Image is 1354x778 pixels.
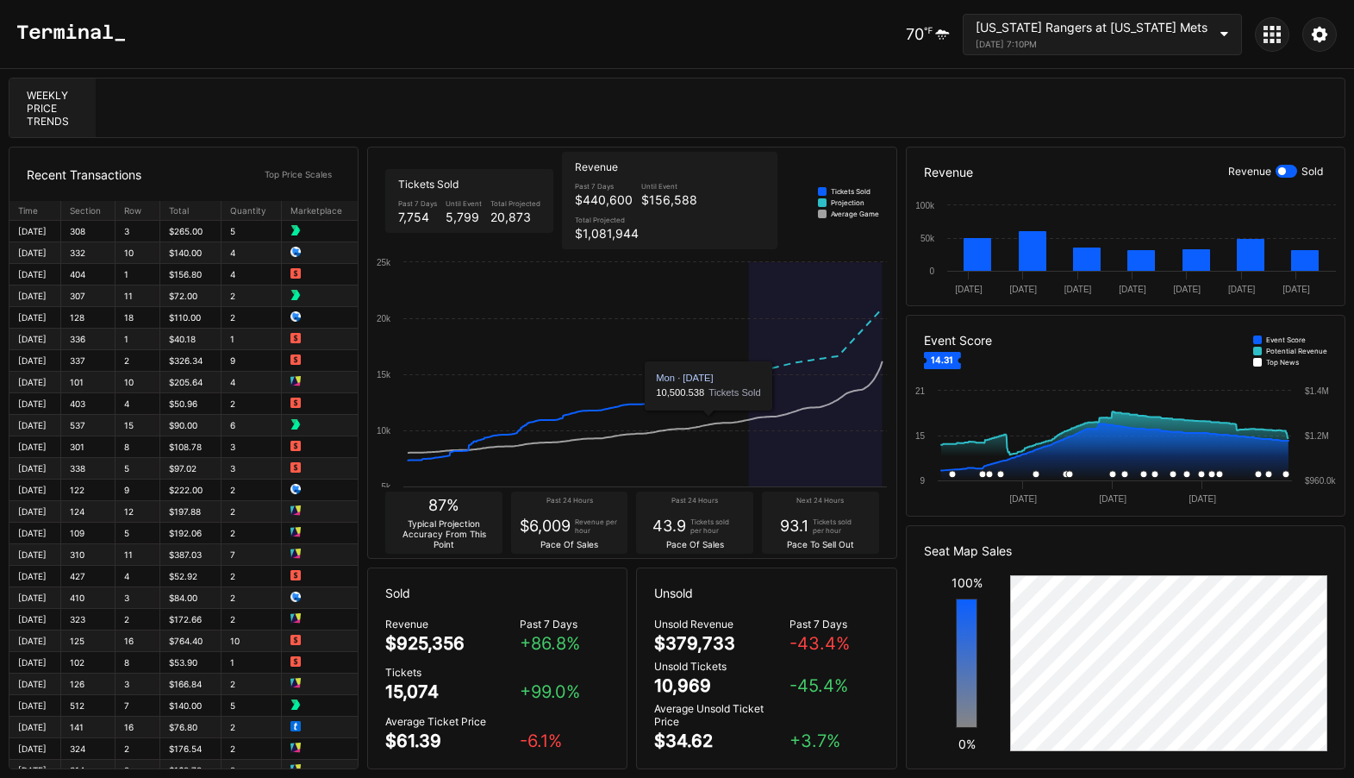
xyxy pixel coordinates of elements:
td: 6 [221,415,281,436]
td: 3 [115,587,159,609]
text: $1.2M [1305,431,1329,441]
td: $176.54 [159,738,221,760]
img: 7c694e75740273bc7910.png [290,290,301,300]
img: 66534caa8425c4114717.png [290,613,301,624]
td: 537 [60,415,115,436]
text: 0 [929,267,934,276]
text: [DATE] [1119,285,1146,294]
img: 8bdfe9f8b5d43a0de7cb.png [290,354,301,365]
div: 70 [906,25,933,43]
td: 141 [60,717,115,738]
div: $925,356 [385,633,465,654]
td: 122 [60,480,115,501]
div: + 99.0 % [520,681,609,702]
td: $110.00 [159,307,221,329]
td: 1 [221,329,281,350]
div: [DATE] [18,398,52,409]
td: 2 [221,738,281,760]
text: [DATE] [1064,285,1092,294]
td: 2 [221,393,281,415]
td: 1 [115,264,159,285]
div: [DATE] [18,485,52,495]
td: 1 [115,329,159,350]
td: $265.00 [159,221,221,242]
td: 4 [221,242,281,264]
text: [DATE] [1282,285,1310,294]
td: 3 [221,458,281,480]
img: 8bdfe9f8b5d43a0de7cb.png [290,268,301,279]
div: [DATE] [18,657,52,668]
div: Seat Map Sales [907,526,1345,575]
td: 11 [115,285,159,307]
div: $61.39 [385,731,441,751]
td: $50.96 [159,393,221,415]
th: Section [60,201,115,221]
td: 307 [60,285,115,307]
text: [DATE] [1009,285,1037,294]
div: Tickets sold per hour [813,518,860,535]
td: 2 [221,587,281,609]
text: 21 [915,386,926,396]
div: Past 24 Hours [645,496,745,507]
td: 8 [115,652,159,674]
td: $222.00 [159,480,221,501]
td: 1 [221,652,281,674]
div: [DATE] [18,571,52,581]
td: 12 [115,501,159,523]
div: Next 24 Hours [771,496,870,507]
td: 336 [60,329,115,350]
th: Marketplace [281,201,358,221]
td: 2 [221,566,281,587]
img: 8bdfe9f8b5d43a0de7cb.png [290,333,301,343]
td: 5 [221,221,281,242]
div: [DATE] 7:10PM [976,39,1207,49]
img: 45974bcc7eb787447536.png [290,721,301,731]
div: [DATE] [18,463,52,474]
text: $1.4M [1305,386,1329,396]
td: $97.02 [159,458,221,480]
td: 2 [115,738,159,760]
td: 126 [60,674,115,695]
img: 8bdfe9f8b5d43a0de7cb.png [290,398,301,408]
text: 25k [377,258,391,267]
td: 332 [60,242,115,264]
div: [DATE] [18,269,52,279]
div: [DATE] [18,355,52,366]
img: 66534caa8425c4114717.png [290,764,301,775]
div: [DATE] [18,743,52,754]
div: $1,081,944 [575,226,639,241]
div: $6,009 [520,517,571,535]
img: 8bdfe9f8b5d43a0de7cb.png [290,635,301,645]
div: Past 7 Days [575,182,633,191]
td: 10 [221,631,281,652]
div: Weekly Price Trends [9,78,96,137]
div: -43.4 % [789,633,879,654]
text: 15k [377,370,391,380]
text: [DATE] [1009,494,1037,504]
td: 5 [115,458,159,480]
div: Unsold [637,568,895,618]
td: 125 [60,631,115,652]
img: 7c694e75740273bc7910.png [290,419,301,430]
div: [DATE] [18,312,52,323]
td: $53.90 [159,652,221,674]
td: 512 [60,695,115,717]
div: + 3.7 % [789,731,879,751]
td: 3 [221,436,281,458]
td: $72.00 [159,285,221,307]
img: 8bdfe9f8b5d43a0de7cb.png [290,570,301,580]
td: 101 [60,372,115,393]
text: 14.31 [931,354,953,365]
div: 93.1 [780,517,808,535]
td: 3 [115,221,159,242]
div: $34.62 [654,731,713,751]
th: Time [9,201,60,221]
div: [DATE] [18,248,52,258]
div: 43.9 [652,517,686,535]
td: $205.64 [159,372,221,393]
text: 15 [915,431,926,441]
text: $960.0k [1305,476,1337,486]
td: 324 [60,738,115,760]
div: 20,873 [490,210,540,224]
div: Average Unsold Ticket Price [654,702,789,728]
